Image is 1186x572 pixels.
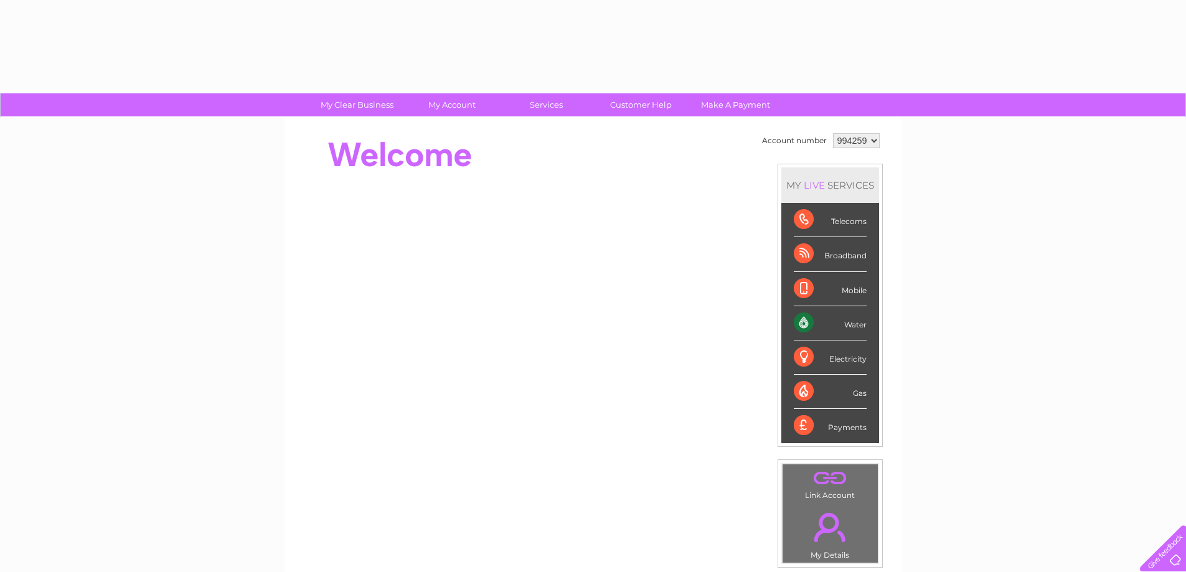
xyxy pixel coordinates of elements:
[794,272,867,306] div: Mobile
[590,93,692,116] a: Customer Help
[400,93,503,116] a: My Account
[684,93,787,116] a: Make A Payment
[786,505,875,549] a: .
[794,237,867,271] div: Broadband
[759,130,830,151] td: Account number
[794,203,867,237] div: Telecoms
[786,467,875,489] a: .
[794,375,867,409] div: Gas
[794,340,867,375] div: Electricity
[782,464,878,503] td: Link Account
[801,179,827,191] div: LIVE
[306,93,408,116] a: My Clear Business
[782,502,878,563] td: My Details
[781,167,879,203] div: MY SERVICES
[794,306,867,340] div: Water
[495,93,598,116] a: Services
[794,409,867,443] div: Payments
